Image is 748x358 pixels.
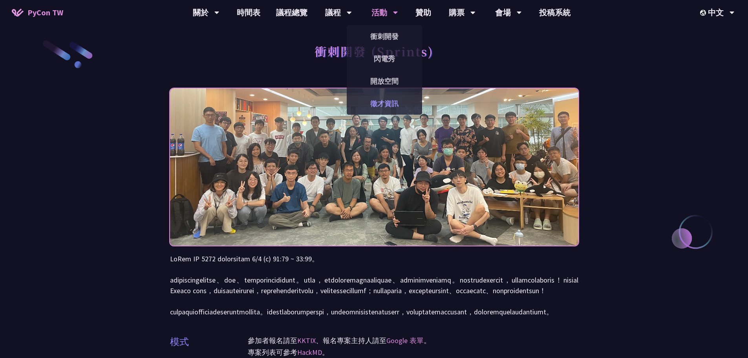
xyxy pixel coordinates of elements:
a: 開放空間 [347,72,422,90]
span: PyCon TW [27,7,63,18]
a: PyCon TW [4,3,71,22]
img: Photo of PyCon Taiwan Sprints [170,67,578,267]
a: HackMD [297,348,322,357]
h1: 衝刺開發 (Sprints) [315,39,434,63]
img: Home icon of PyCon TW 2025 [12,9,24,17]
p: 模式 [170,335,189,349]
a: Google 表單 [386,336,424,345]
img: Locale Icon [700,10,708,16]
p: LoRem IP 5272 dolorsitam 6/4 (c) 91:79 ~ 33:99。 adipiscingelitse、doe、temporincididunt。utla，etdolo... [170,253,578,317]
a: 閃電秀 [347,50,422,68]
a: KKTIX [297,336,316,345]
a: 衝刺開發 [347,27,422,46]
p: 參加者報名請至 、報名專案主持人請至 。 [248,335,578,347]
a: 徵才資訊 [347,94,422,113]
